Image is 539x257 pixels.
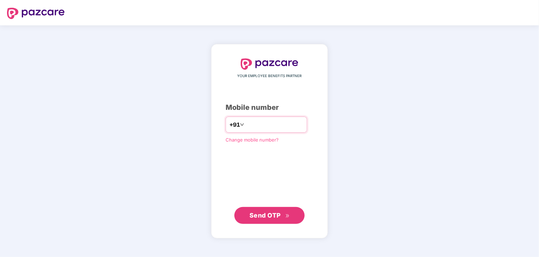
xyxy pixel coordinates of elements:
[234,207,305,224] button: Send OTPdouble-right
[240,123,244,127] span: down
[238,73,302,79] span: YOUR EMPLOYEE BENEFITS PARTNER
[241,58,298,70] img: logo
[285,214,290,218] span: double-right
[7,8,65,19] img: logo
[249,212,281,219] span: Send OTP
[226,102,313,113] div: Mobile number
[226,137,279,143] a: Change mobile number?
[229,120,240,129] span: +91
